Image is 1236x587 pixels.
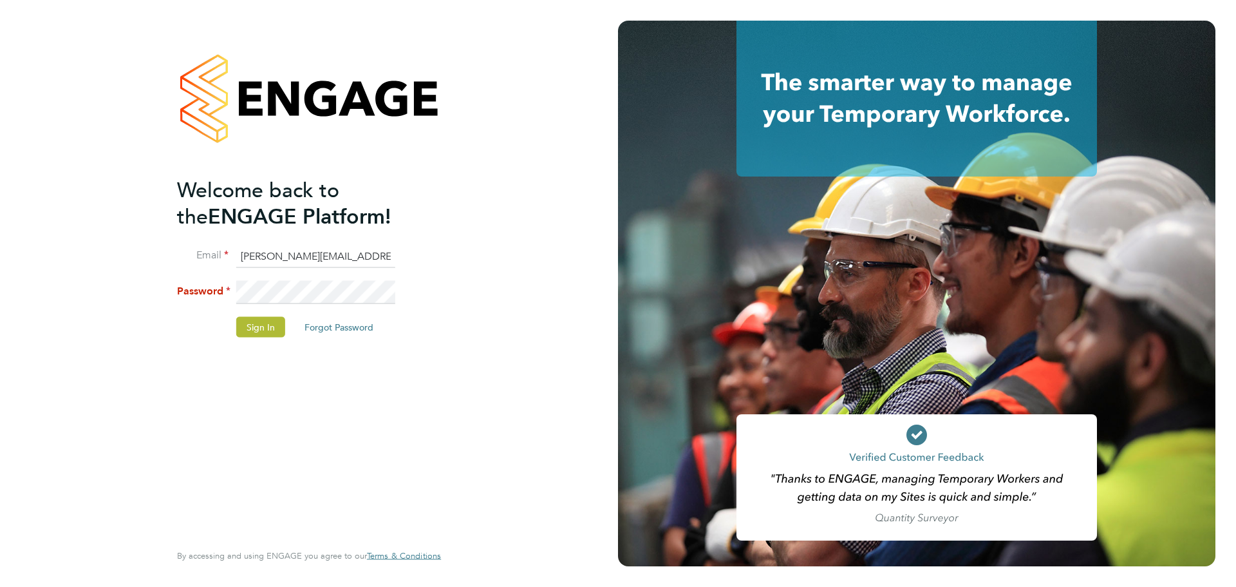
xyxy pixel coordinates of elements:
button: Forgot Password [294,316,384,337]
h2: ENGAGE Platform! [177,177,428,229]
span: Welcome back to the [177,177,339,229]
span: By accessing and using ENGAGE you agree to our [177,550,441,561]
label: Email [177,249,229,262]
a: Terms & Conditions [367,551,441,561]
span: Terms & Conditions [367,550,441,561]
label: Password [177,285,229,298]
button: Sign In [236,316,285,337]
input: Enter your work email... [236,245,395,268]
